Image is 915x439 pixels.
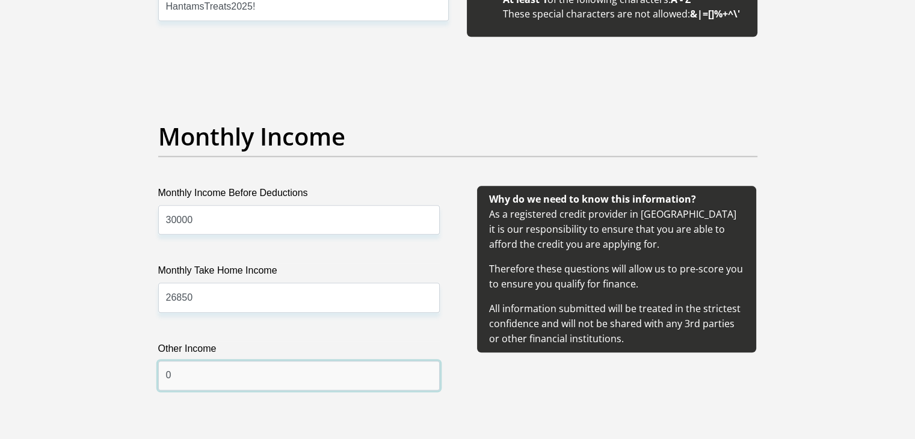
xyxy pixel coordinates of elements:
[489,192,696,206] b: Why do we need to know this information?
[158,263,440,283] label: Monthly Take Home Income
[158,122,757,151] h2: Monthly Income
[690,7,740,20] b: &|=[]%+^\'
[158,283,440,312] input: Monthly Take Home Income
[158,361,440,390] input: Other Income
[158,205,440,235] input: Monthly Income Before Deductions
[503,7,745,21] li: These special characters are not allowed:
[158,342,440,361] label: Other Income
[489,192,743,345] span: As a registered credit provider in [GEOGRAPHIC_DATA] it is our responsibility to ensure that you ...
[158,186,440,205] label: Monthly Income Before Deductions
